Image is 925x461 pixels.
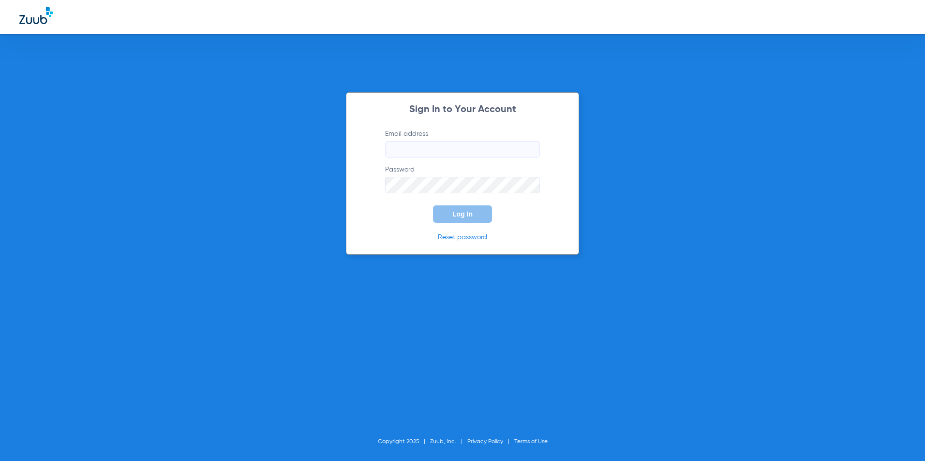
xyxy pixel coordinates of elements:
a: Privacy Policy [467,439,503,445]
a: Reset password [438,234,487,241]
span: Log In [452,210,473,218]
li: Zuub, Inc. [430,437,467,447]
h2: Sign In to Your Account [371,105,554,115]
a: Terms of Use [514,439,548,445]
input: Password [385,177,540,193]
button: Log In [433,205,492,223]
img: Zuub Logo [19,7,53,24]
label: Password [385,165,540,193]
li: Copyright 2025 [378,437,430,447]
label: Email address [385,129,540,158]
input: Email address [385,141,540,158]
